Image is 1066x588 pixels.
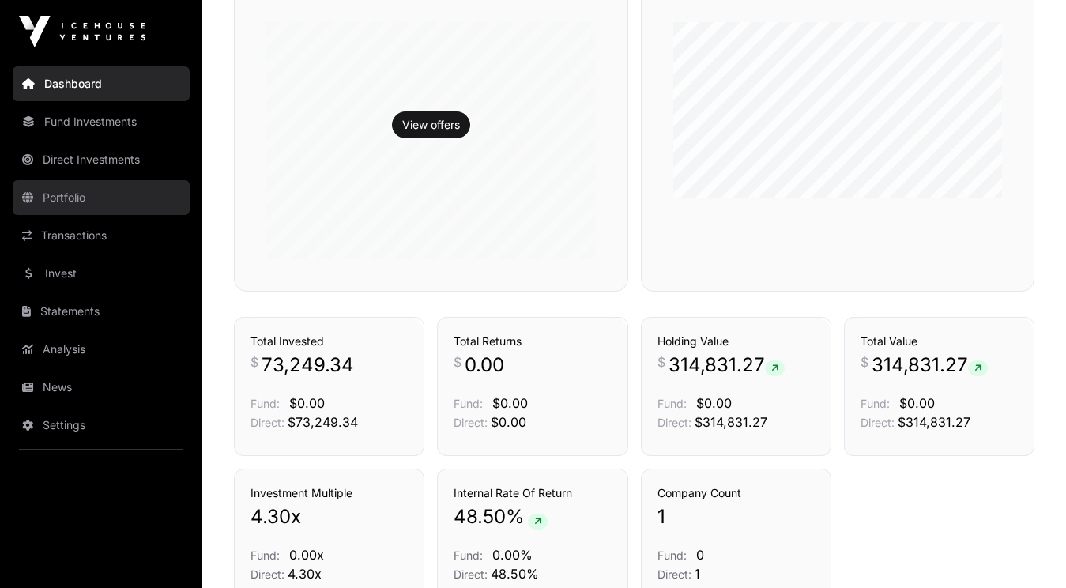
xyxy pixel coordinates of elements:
[13,142,190,177] a: Direct Investments
[250,567,284,581] span: Direct:
[465,352,504,378] span: 0.00
[657,485,815,501] h3: Company Count
[13,180,190,215] a: Portfolio
[454,548,483,562] span: Fund:
[454,567,488,581] span: Direct:
[695,414,767,430] span: $314,831.27
[987,512,1066,588] iframe: Chat Widget
[289,547,324,563] span: 0.00x
[454,352,461,371] span: $
[454,334,611,349] h3: Total Returns
[392,111,470,138] button: View offers
[696,547,704,563] span: 0
[454,397,483,410] span: Fund:
[657,548,687,562] span: Fund:
[250,485,408,501] h3: Investment Multiple
[491,414,526,430] span: $0.00
[657,334,815,349] h3: Holding Value
[861,334,1018,349] h3: Total Value
[250,352,258,371] span: $
[492,395,528,411] span: $0.00
[13,66,190,101] a: Dashboard
[898,414,970,430] span: $314,831.27
[250,397,280,410] span: Fund:
[250,504,291,530] span: 4.30
[13,408,190,443] a: Settings
[657,567,691,581] span: Direct:
[250,416,284,429] span: Direct:
[19,16,145,47] img: Icehouse Ventures Logo
[696,395,732,411] span: $0.00
[872,352,988,378] span: 314,831.27
[861,397,890,410] span: Fund:
[262,352,354,378] span: 73,249.34
[454,416,488,429] span: Direct:
[861,416,895,429] span: Direct:
[13,370,190,405] a: News
[861,352,868,371] span: $
[288,566,322,582] span: 4.30x
[491,566,539,582] span: 48.50%
[13,294,190,329] a: Statements
[250,548,280,562] span: Fund:
[250,334,408,349] h3: Total Invested
[695,566,700,582] span: 1
[13,256,190,291] a: Invest
[288,414,358,430] span: $73,249.34
[13,218,190,253] a: Transactions
[492,547,533,563] span: 0.00%
[454,485,611,501] h3: Internal Rate Of Return
[454,504,506,530] span: 48.50
[291,504,301,530] span: x
[899,395,935,411] span: $0.00
[402,117,460,133] a: View offers
[657,397,687,410] span: Fund:
[13,332,190,367] a: Analysis
[657,416,691,429] span: Direct:
[506,504,525,530] span: %
[657,504,665,530] span: 1
[13,104,190,139] a: Fund Investments
[669,352,785,378] span: 314,831.27
[657,352,665,371] span: $
[289,395,325,411] span: $0.00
